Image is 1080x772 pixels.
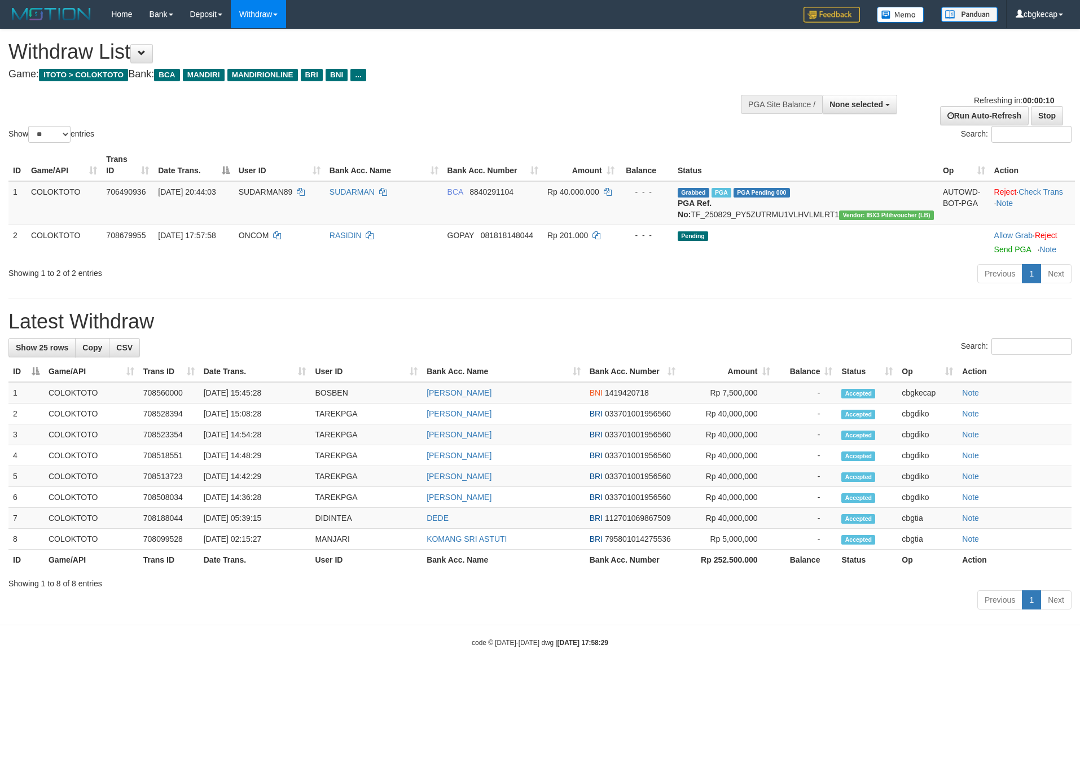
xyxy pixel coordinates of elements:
[8,181,27,225] td: 1
[962,409,979,418] a: Note
[605,451,671,460] span: Copy 033701001956560 to clipboard
[990,225,1075,260] td: ·
[734,188,790,198] span: PGA Pending
[897,403,958,424] td: cbgdiko
[678,188,709,198] span: Grabbed
[605,409,671,418] span: Copy 033701001956560 to clipboard
[977,590,1022,609] a: Previous
[605,514,671,523] span: Copy 112701069867509 to clipboard
[139,487,199,508] td: 708508034
[1035,231,1057,240] a: Reject
[841,410,875,419] span: Accepted
[994,231,1033,240] a: Allow Grab
[199,361,311,382] th: Date Trans.: activate to sort column ascending
[427,493,491,502] a: [PERSON_NAME]
[447,231,474,240] span: GOPAY
[422,361,585,382] th: Bank Acc. Name: activate to sort column ascending
[301,69,323,81] span: BRI
[139,550,199,571] th: Trans ID
[680,445,775,466] td: Rp 40,000,000
[44,403,139,424] td: COLOKTOTO
[590,514,603,523] span: BRI
[102,149,153,181] th: Trans ID: activate to sort column ascending
[8,403,44,424] td: 2
[427,409,491,418] a: [PERSON_NAME]
[8,361,44,382] th: ID: activate to sort column descending
[234,149,325,181] th: User ID: activate to sort column ascending
[841,514,875,524] span: Accepted
[1018,187,1063,196] a: Check Trans
[1031,106,1063,125] a: Stop
[590,472,603,481] span: BRI
[680,403,775,424] td: Rp 40,000,000
[8,149,27,181] th: ID
[139,382,199,403] td: 708560000
[443,149,543,181] th: Bank Acc. Number: activate to sort column ascending
[775,466,837,487] td: -
[841,493,875,503] span: Accepted
[8,424,44,445] td: 3
[680,529,775,550] td: Rp 5,000,000
[839,210,934,220] span: Vendor URL: https://dashboard.q2checkout.com/secure
[585,550,680,571] th: Bank Acc. Number
[837,550,897,571] th: Status
[941,7,998,22] img: panduan.png
[139,403,199,424] td: 708528394
[44,361,139,382] th: Game/API: activate to sort column ascending
[938,149,990,181] th: Op: activate to sort column ascending
[199,508,311,529] td: [DATE] 05:39:15
[605,388,649,397] span: Copy 1419420718 to clipboard
[310,403,422,424] td: TAREKPGA
[1022,590,1041,609] a: 1
[469,187,513,196] span: Copy 8840291104 to clipboard
[330,187,375,196] a: SUDARMAN
[8,487,44,508] td: 6
[427,534,507,543] a: KOMANG SRI ASTUTI
[44,466,139,487] td: COLOKTOTO
[139,508,199,529] td: 708188044
[199,382,311,403] td: [DATE] 15:45:28
[775,361,837,382] th: Balance: activate to sort column ascending
[8,41,709,63] h1: Withdraw List
[590,534,603,543] span: BRI
[680,361,775,382] th: Amount: activate to sort column ascending
[8,338,76,357] a: Show 25 rows
[8,310,1072,333] h1: Latest Withdraw
[28,126,71,143] select: Showentries
[996,199,1013,208] a: Note
[183,69,225,81] span: MANDIRI
[310,382,422,403] td: BOSBEN
[962,493,979,502] a: Note
[310,445,422,466] td: TAREKPGA
[199,445,311,466] td: [DATE] 14:48:29
[8,573,1072,589] div: Showing 1 to 8 of 8 entries
[39,69,128,81] span: ITOTO > COLOKTOTO
[962,430,979,439] a: Note
[961,338,1072,355] label: Search:
[8,550,44,571] th: ID
[841,389,875,398] span: Accepted
[897,445,958,466] td: cbgdiko
[325,149,443,181] th: Bank Acc. Name: activate to sort column ascending
[106,231,146,240] span: 708679955
[897,508,958,529] td: cbgtia
[139,445,199,466] td: 708518551
[199,424,311,445] td: [DATE] 14:54:28
[547,187,599,196] span: Rp 40.000.000
[547,231,588,240] span: Rp 201.000
[44,529,139,550] td: COLOKTOTO
[8,6,94,23] img: MOTION_logo.png
[994,245,1031,254] a: Send PGA
[154,69,179,81] span: BCA
[543,149,619,181] th: Amount: activate to sort column ascending
[139,466,199,487] td: 708513723
[673,181,938,225] td: TF_250829_PY5ZUTRMU1VLHVLMLRT1
[1022,96,1054,105] strong: 00:00:10
[605,493,671,502] span: Copy 033701001956560 to clipboard
[139,361,199,382] th: Trans ID: activate to sort column ascending
[8,382,44,403] td: 1
[199,487,311,508] td: [DATE] 14:36:28
[227,69,298,81] span: MANDIRIONLINE
[938,181,990,225] td: AUTOWD-BOT-PGA
[158,231,216,240] span: [DATE] 17:57:58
